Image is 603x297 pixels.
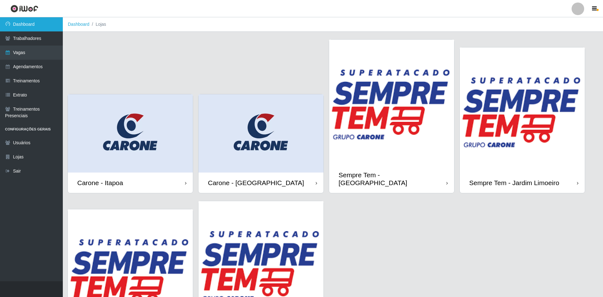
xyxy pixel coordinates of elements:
[469,179,559,187] div: Sempre Tem - Jardim Limoeiro
[460,47,585,173] img: cardImg
[63,17,603,32] nav: breadcrumb
[77,179,123,187] div: Carone - Itapoa
[339,171,446,187] div: Sempre Tem - [GEOGRAPHIC_DATA]
[329,40,454,193] a: Sempre Tem - [GEOGRAPHIC_DATA]
[68,22,90,27] a: Dashboard
[90,21,106,28] li: Lojas
[68,94,193,173] img: cardImg
[208,179,304,187] div: Carone - [GEOGRAPHIC_DATA]
[460,47,585,193] a: Sempre Tem - Jardim Limoeiro
[10,5,38,13] img: CoreUI Logo
[198,94,323,173] img: cardImg
[68,94,193,193] a: Carone - Itapoa
[329,40,454,165] img: cardImg
[198,94,323,193] a: Carone - [GEOGRAPHIC_DATA]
